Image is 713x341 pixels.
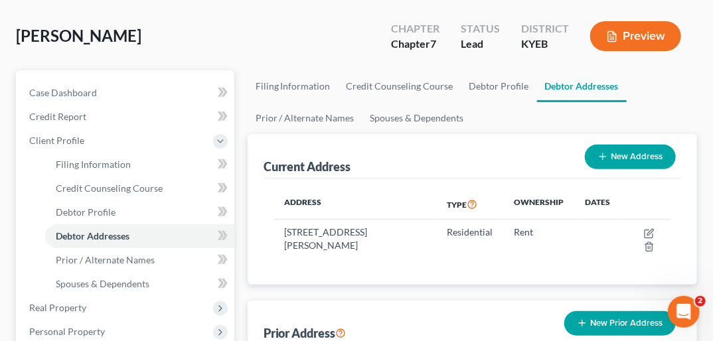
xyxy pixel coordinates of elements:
[29,302,86,313] span: Real Property
[521,36,569,52] div: KYEB
[45,153,234,176] a: Filing Information
[668,296,700,328] iframe: Intercom live chat
[574,189,621,220] th: Dates
[56,230,129,241] span: Debtor Addresses
[19,81,234,105] a: Case Dashboard
[590,21,681,51] button: Preview
[56,254,155,265] span: Prior / Alternate Names
[503,220,574,258] td: Rent
[29,87,97,98] span: Case Dashboard
[45,200,234,224] a: Debtor Profile
[503,189,574,220] th: Ownership
[45,248,234,272] a: Prior / Alternate Names
[16,26,141,45] span: [PERSON_NAME]
[29,326,105,337] span: Personal Property
[29,135,84,146] span: Client Profile
[19,105,234,129] a: Credit Report
[461,21,500,36] div: Status
[436,189,503,220] th: Type
[29,111,86,122] span: Credit Report
[695,296,706,307] span: 2
[436,220,503,258] td: Residential
[391,21,439,36] div: Chapter
[362,102,472,134] a: Spouses & Dependents
[45,176,234,200] a: Credit Counseling Course
[461,36,500,52] div: Lead
[264,159,351,174] div: Current Address
[274,220,436,258] td: [STREET_ADDRESS][PERSON_NAME]
[248,102,362,134] a: Prior / Alternate Names
[521,21,569,36] div: District
[391,36,439,52] div: Chapter
[585,145,676,169] button: New Address
[45,224,234,248] a: Debtor Addresses
[274,189,436,220] th: Address
[56,159,131,170] span: Filing Information
[564,311,676,336] button: New Prior Address
[264,325,347,341] div: Prior Address
[56,206,116,218] span: Debtor Profile
[56,182,163,194] span: Credit Counseling Course
[537,70,627,102] a: Debtor Addresses
[430,37,436,50] span: 7
[248,70,339,102] a: Filing Information
[56,278,149,289] span: Spouses & Dependents
[461,70,537,102] a: Debtor Profile
[339,70,461,102] a: Credit Counseling Course
[45,272,234,296] a: Spouses & Dependents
